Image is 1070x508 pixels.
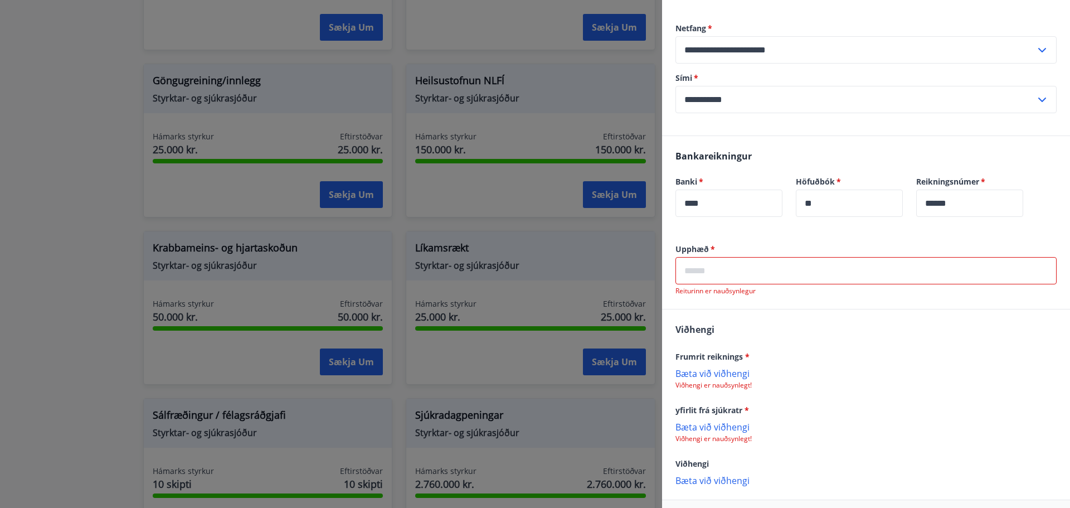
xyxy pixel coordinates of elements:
[675,458,709,469] span: Viðhengi
[796,176,903,187] label: Höfuðbók
[675,176,782,187] label: Banki
[675,367,1057,379] p: Bæta við viðhengi
[675,72,1057,84] label: Sími
[675,257,1057,284] div: Upphæð
[675,23,1057,34] label: Netfang
[675,323,714,336] span: Viðhengi
[675,150,752,162] span: Bankareikningur
[675,475,1057,486] p: Bæta við viðhengi
[675,405,749,415] span: yfirlit frá sjúkratr
[675,421,1057,432] p: Bæta við viðhengi
[675,244,1057,255] label: Upphæð
[675,381,1057,390] p: Viðhengi er nauðsynlegt!
[675,287,1057,296] p: Reiturinn er nauðsynlegur
[675,351,750,362] span: Frumrit reiknings
[675,434,1057,443] p: Viðhengi er nauðsynlegt!
[916,176,1023,187] label: Reikningsnúmer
